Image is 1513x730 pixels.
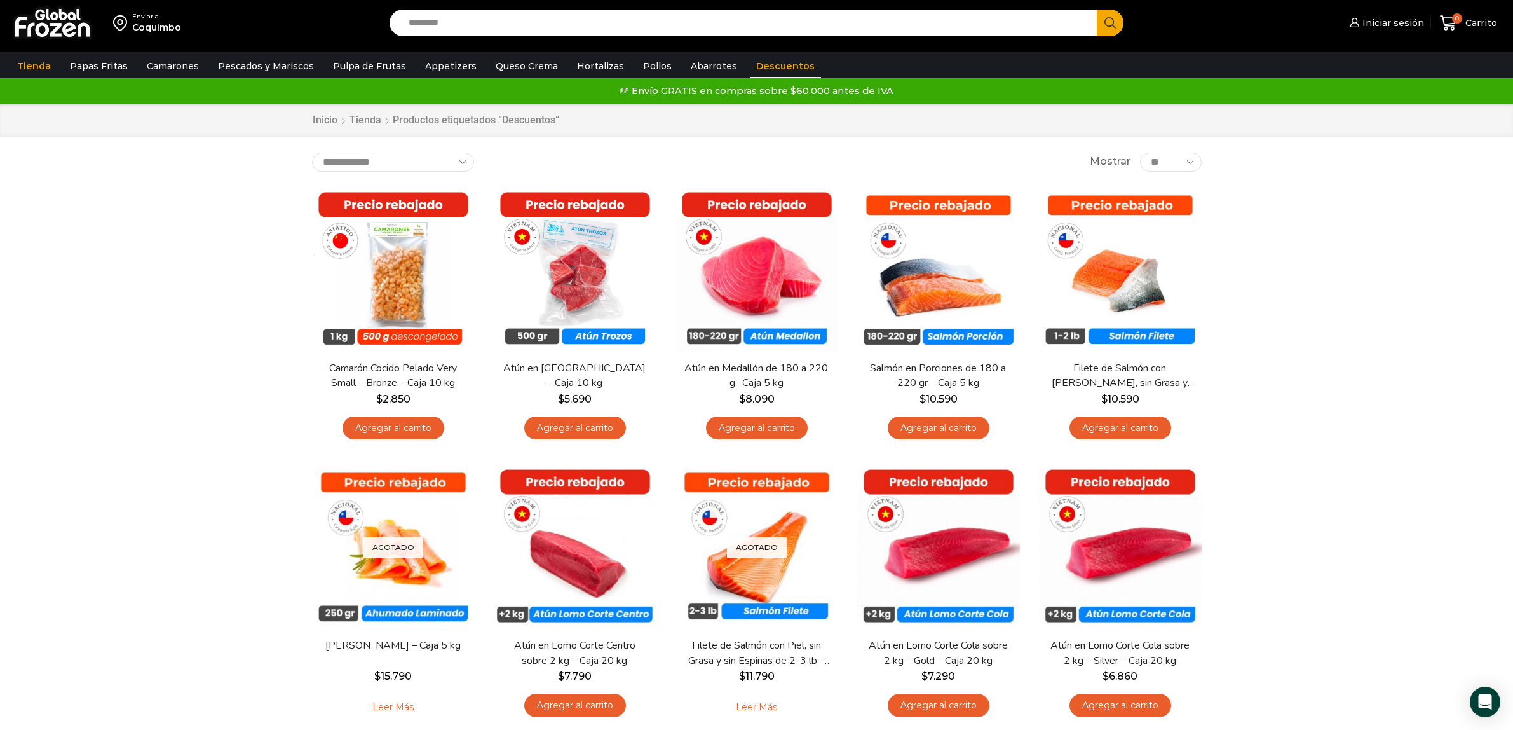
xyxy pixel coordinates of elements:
[113,12,132,34] img: address-field-icon.svg
[64,54,134,78] a: Papas Fritas
[312,113,338,128] a: Inicio
[865,638,1011,668] a: Atún en Lomo Corte Cola sobre 2 kg – Gold – Caja 20 kg
[363,537,423,558] p: Agotado
[1097,10,1123,36] button: Search button
[865,361,1011,390] a: Salmón en Porciones de 180 a 220 gr – Caja 5 kg
[919,393,958,405] bdi: 10.590
[739,670,745,682] span: $
[739,393,745,405] span: $
[343,417,444,440] a: Agregar al carrito: “Camarón Cocido Pelado Very Small - Bronze - Caja 10 kg”
[349,113,382,128] a: Tienda
[374,670,412,682] bdi: 15.790
[419,54,483,78] a: Appetizers
[1452,13,1462,24] span: 0
[524,417,626,440] a: Agregar al carrito: “Atún en Trozos - Caja 10 kg”
[727,537,787,558] p: Agotado
[1069,694,1171,717] a: Agregar al carrito: “Atún en Lomo Corte Cola sobre 2 kg - Silver - Caja 20 kg”
[571,54,630,78] a: Hortalizas
[393,114,559,126] h1: Productos etiquetados “Descuentos”
[888,694,989,717] a: Agregar al carrito: “Atún en Lomo Corte Cola sobre 2 kg - Gold – Caja 20 kg”
[1047,361,1193,390] a: Filete de Salmón con [PERSON_NAME], sin Grasa y sin Espinas 1-2 lb – Caja 10 Kg
[1103,670,1137,682] bdi: 6.860
[132,12,181,21] div: Enviar a
[320,638,466,653] a: [PERSON_NAME] – Caja 5 kg
[312,113,559,128] nav: Breadcrumb
[921,670,928,682] span: $
[1101,393,1108,405] span: $
[1069,417,1171,440] a: Agregar al carrito: “Filete de Salmón con Piel, sin Grasa y sin Espinas 1-2 lb – Caja 10 Kg”
[683,361,829,390] a: Atún en Medallón de 180 a 220 g- Caja 5 kg
[921,670,955,682] bdi: 7.290
[683,638,829,668] a: Filete de Salmón con Piel, sin Grasa y sin Espinas de 2-3 lb – Premium – Caja 10 kg
[212,54,320,78] a: Pescados y Mariscos
[374,670,381,682] span: $
[1047,638,1193,668] a: Atún en Lomo Corte Cola sobre 2 kg – Silver – Caja 20 kg
[1462,17,1497,29] span: Carrito
[376,393,410,405] bdi: 2.850
[716,694,797,720] a: Leé más sobre “Filete de Salmón con Piel, sin Grasa y sin Espinas de 2-3 lb - Premium - Caja 10 kg”
[558,393,564,405] span: $
[501,361,648,390] a: Atún en [GEOGRAPHIC_DATA] – Caja 10 kg
[750,54,821,78] a: Descuentos
[1470,687,1500,717] div: Open Intercom Messenger
[140,54,205,78] a: Camarones
[524,694,626,717] a: Agregar al carrito: “Atún en Lomo Corte Centro sobre 2 kg - Caja 20 kg”
[1437,8,1500,38] a: 0 Carrito
[376,393,383,405] span: $
[739,670,775,682] bdi: 11.790
[353,694,433,720] a: Leé más sobre “Salmón Ahumado Laminado - Caja 5 kg”
[327,54,412,78] a: Pulpa de Frutas
[1101,393,1139,405] bdi: 10.590
[888,417,989,440] a: Agregar al carrito: “Salmón en Porciones de 180 a 220 gr - Caja 5 kg”
[739,393,775,405] bdi: 8.090
[132,21,181,34] div: Coquimbo
[501,638,648,668] a: Atún en Lomo Corte Centro sobre 2 kg – Caja 20 kg
[706,417,808,440] a: Agregar al carrito: “Atún en Medallón de 180 a 220 g- Caja 5 kg”
[1347,10,1424,36] a: Iniciar sesión
[320,361,466,390] a: Camarón Cocido Pelado Very Small – Bronze – Caja 10 kg
[1359,17,1424,29] span: Iniciar sesión
[1090,155,1130,169] span: Mostrar
[637,54,678,78] a: Pollos
[919,393,926,405] span: $
[1103,670,1109,682] span: $
[558,393,592,405] bdi: 5.690
[11,54,57,78] a: Tienda
[558,670,592,682] bdi: 7.790
[489,54,564,78] a: Queso Crema
[684,54,743,78] a: Abarrotes
[312,153,474,172] select: Pedido de la tienda
[558,670,564,682] span: $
